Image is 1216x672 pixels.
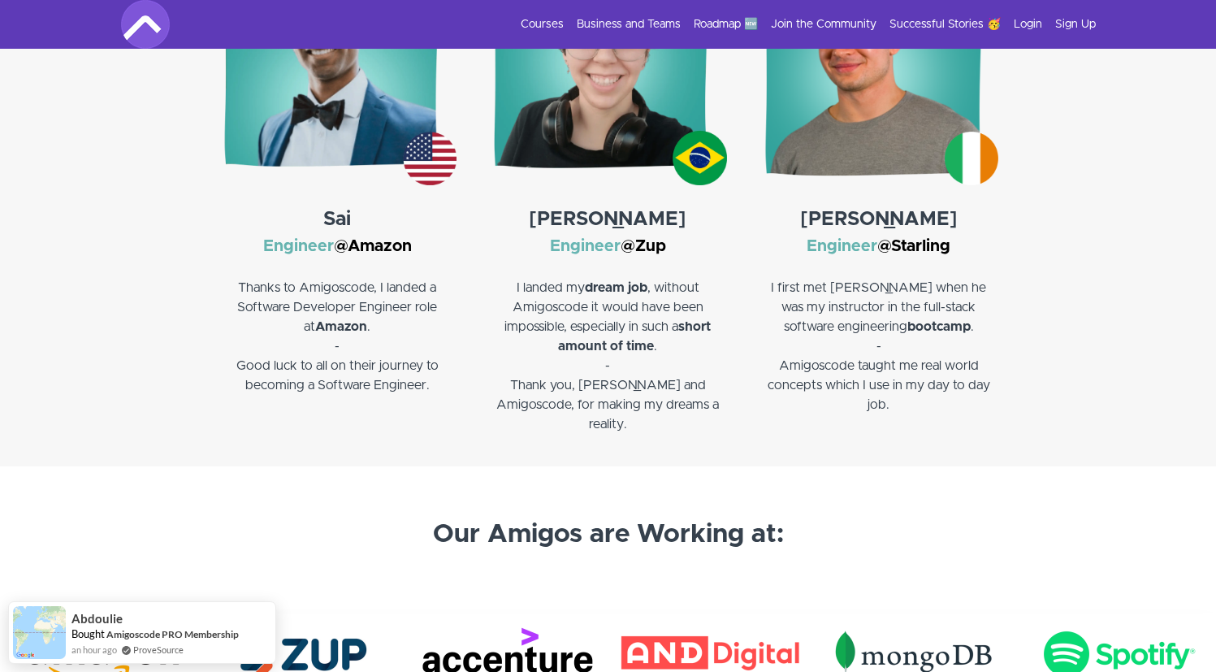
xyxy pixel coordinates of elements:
[315,320,367,333] strong: Amazon
[1055,16,1096,33] a: Sign Up
[433,522,784,548] strong: Our Amigos are Working at:
[800,210,958,229] strong: [PERSON_NAME]
[558,320,711,353] strong: short amount of time
[263,238,334,254] strong: Engineer
[219,356,457,395] p: Good luck to all on their journey to becoming a Software Engineer.
[489,278,727,375] p: I landed my , without Amigoscode it would have been impossible, especially in such a . -
[759,258,997,336] p: I first met [PERSON_NAME] when he was my instructor in the full-stack software engineering .
[71,612,123,626] span: Abdoulie
[521,16,564,33] a: Courses
[807,238,877,254] strong: Engineer
[759,336,997,414] p: - Amigoscode taught me real world concepts which I use in my day to day job.
[771,16,876,33] a: Join the Community
[877,238,950,254] strong: @Starling
[71,627,105,640] span: Bought
[106,628,239,640] a: Amigoscode PRO Membership
[489,375,727,434] p: Thank you, [PERSON_NAME] and Amigoscode, for making my dreams a reality.
[219,258,457,356] p: Thanks to Amigoscode, I landed a Software Developer Engineer role at . -
[577,16,681,33] a: Business and Teams
[621,238,666,254] strong: @Zup
[1014,16,1042,33] a: Login
[550,238,621,254] strong: Engineer
[71,643,117,657] span: an hour ago
[585,281,647,294] strong: dream job
[907,320,971,333] strong: bootcamp
[323,210,351,229] strong: Sai
[694,16,758,33] a: Roadmap 🆕
[529,210,686,229] strong: [PERSON_NAME]
[334,238,412,254] strong: @Amazon
[13,606,66,659] img: provesource social proof notification image
[889,16,1001,33] a: Successful Stories 🥳
[133,643,184,657] a: ProveSource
